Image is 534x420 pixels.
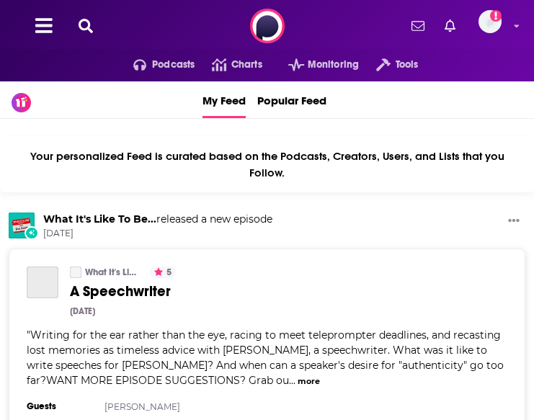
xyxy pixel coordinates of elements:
[43,213,272,226] h3: released a new episode
[27,329,504,387] span: Writing for the ear rather than the eye, racing to meet teleprompter deadlines, and recasting los...
[359,53,418,76] button: open menu
[479,10,502,33] img: User Profile
[396,55,419,75] span: Tools
[502,213,525,231] button: Show More Button
[43,228,272,240] span: [DATE]
[43,213,156,225] a: What It's Like To Be...
[257,81,326,118] a: Popular Feed
[152,55,195,75] span: Podcasts
[298,375,320,388] button: more
[490,10,502,22] svg: Add a profile image
[231,55,262,75] span: Charts
[27,401,92,412] h3: Guests
[104,401,180,412] a: [PERSON_NAME]
[308,55,359,75] span: Monitoring
[479,10,502,33] span: Logged in as headlandconsultancy
[479,10,510,42] a: Logged in as headlandconsultancy
[406,14,430,38] a: Show notifications dropdown
[9,213,35,238] img: What It's Like To Be...
[203,81,246,118] a: My Feed
[70,282,171,300] span: A Speechwriter
[250,9,285,43] img: Podchaser - Follow, Share and Rate Podcasts
[195,53,262,76] a: Charts
[70,282,507,300] a: A Speechwriter
[70,267,81,278] a: What It's Like To Be...
[25,226,38,240] div: New Episode
[27,329,504,387] span: "
[27,267,58,298] a: A Speechwriter
[116,53,195,76] button: open menu
[203,84,246,116] span: My Feed
[439,14,461,38] a: Show notifications dropdown
[289,374,295,387] span: ...
[85,267,137,278] a: What It's Like To Be...
[257,84,326,116] span: Popular Feed
[70,306,95,316] div: [DATE]
[271,53,359,76] button: open menu
[150,267,176,278] button: 5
